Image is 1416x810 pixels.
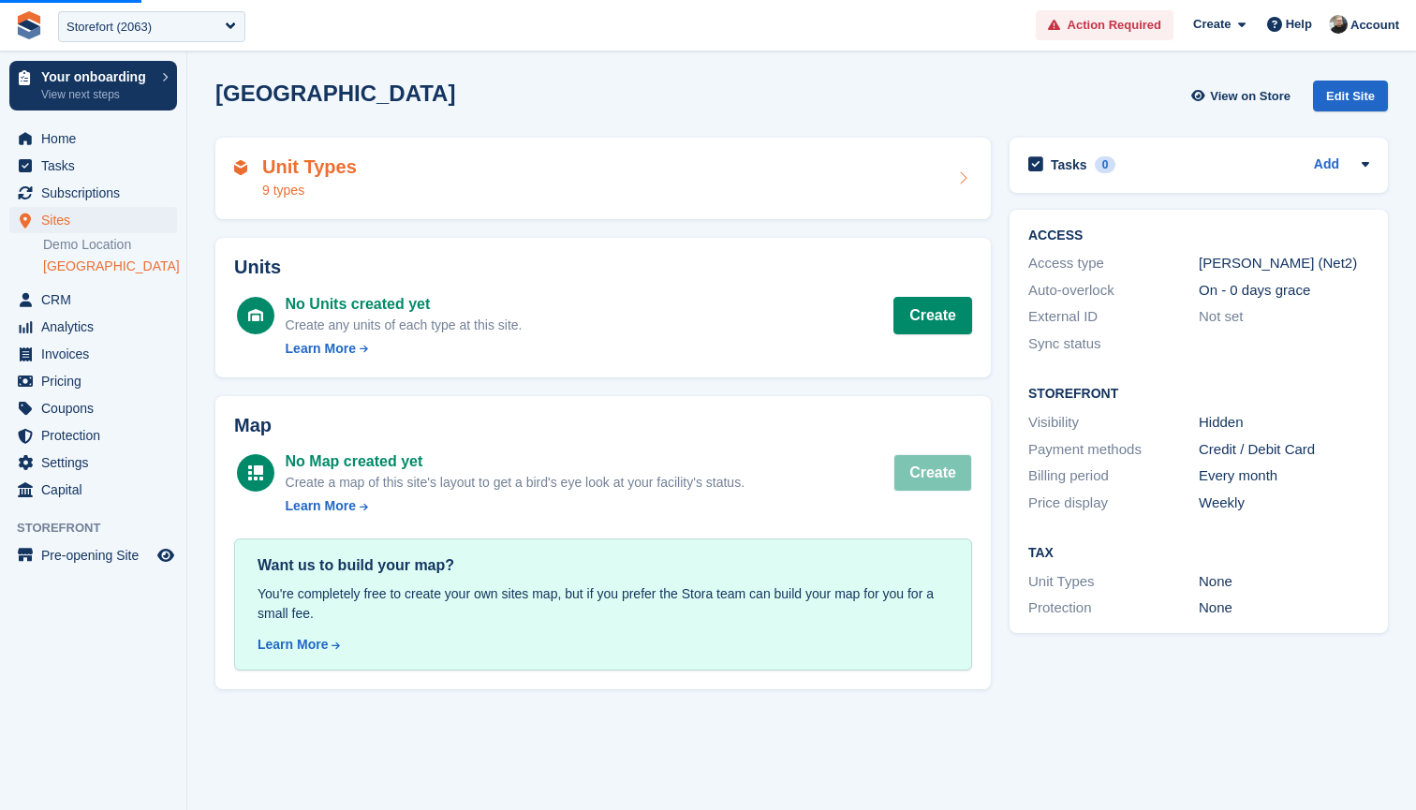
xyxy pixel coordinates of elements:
a: Demo Location [43,236,177,254]
div: Sync status [1028,333,1199,355]
span: Analytics [41,314,154,340]
span: Pre-opening Site [41,542,154,568]
img: stora-icon-8386f47178a22dfd0bd8f6a31ec36ba5ce8667c1dd55bd0f319d3a0aa187defe.svg [15,11,43,39]
h2: Storefront [1028,387,1369,402]
div: No Units created yet [286,293,523,316]
a: menu [9,341,177,367]
span: Storefront [17,519,186,538]
span: Create [1193,15,1231,34]
span: Home [41,125,154,152]
div: Access type [1028,253,1199,274]
div: On - 0 days grace [1199,280,1369,302]
div: Price display [1028,493,1199,514]
span: Subscriptions [41,180,154,206]
a: menu [9,125,177,152]
div: Want us to build your map? [258,554,949,577]
div: Auto-overlock [1028,280,1199,302]
h2: [GEOGRAPHIC_DATA] [215,81,455,106]
div: Billing period [1028,465,1199,487]
div: Create a map of this site's layout to get a bird's eye look at your facility's status. [286,473,745,493]
div: Storefort (2063) [66,18,152,37]
span: Invoices [41,341,154,367]
a: menu [9,207,177,233]
img: unit-type-icn-2b2737a686de81e16bb02015468b77c625bbabd49415b5ef34ead5e3b44a266d.svg [234,160,247,175]
h2: Map [234,415,972,436]
span: View on Store [1210,87,1291,106]
span: Protection [41,422,154,449]
p: View next steps [41,86,153,103]
img: map-icn-white-8b231986280072e83805622d3debb4903e2986e43859118e7b4002611c8ef794.svg [248,465,263,480]
a: Add [1314,155,1339,176]
a: menu [9,477,177,503]
img: unit-icn-white-d235c252c4782ee186a2df4c2286ac11bc0d7b43c5caf8ab1da4ff888f7e7cf9.svg [248,309,263,322]
button: Create [893,297,972,334]
span: Account [1350,16,1399,35]
span: CRM [41,287,154,313]
a: menu [9,287,177,313]
h2: Tax [1028,546,1369,561]
h2: Unit Types [262,156,357,178]
img: Tom Huddleston [1329,15,1348,34]
a: Unit Types 9 types [215,138,991,220]
div: External ID [1028,306,1199,328]
div: None [1199,571,1369,593]
a: menu [9,314,177,340]
span: Action Required [1068,16,1161,35]
a: menu [9,395,177,421]
h2: Units [234,257,972,278]
div: Learn More [258,635,328,655]
a: View on Store [1188,81,1298,111]
div: Create any units of each type at this site. [286,316,523,335]
a: Learn More [286,339,523,359]
p: Your onboarding [41,70,153,83]
span: Capital [41,477,154,503]
a: Edit Site [1313,81,1388,119]
div: No Map created yet [286,450,745,473]
div: [PERSON_NAME] (Net2) [1199,253,1369,274]
a: menu [9,422,177,449]
div: Edit Site [1313,81,1388,111]
h2: ACCESS [1028,228,1369,243]
div: Not set [1199,306,1369,328]
a: Learn More [258,635,949,655]
a: menu [9,449,177,476]
div: Visibility [1028,412,1199,434]
span: Tasks [41,153,154,179]
a: menu [9,542,177,568]
div: Unit Types [1028,571,1199,593]
h2: Tasks [1051,156,1087,173]
div: Protection [1028,597,1199,619]
a: Your onboarding View next steps [9,61,177,110]
div: Credit / Debit Card [1199,439,1369,461]
div: 9 types [262,181,357,200]
div: Learn More [286,339,356,359]
div: Payment methods [1028,439,1199,461]
a: menu [9,153,177,179]
span: Coupons [41,395,154,421]
a: Preview store [155,544,177,567]
span: Sites [41,207,154,233]
div: You're completely free to create your own sites map, but if you prefer the Stora team can build y... [258,584,949,624]
button: Create [893,454,972,492]
span: Settings [41,449,154,476]
div: Weekly [1199,493,1369,514]
span: Help [1286,15,1312,34]
a: menu [9,180,177,206]
a: [GEOGRAPHIC_DATA] [43,258,177,275]
a: menu [9,368,177,394]
span: Pricing [41,368,154,394]
div: Hidden [1199,412,1369,434]
a: Action Required [1036,10,1173,41]
div: 0 [1095,156,1116,173]
div: Every month [1199,465,1369,487]
div: None [1199,597,1369,619]
div: Learn More [286,496,356,516]
a: Learn More [286,496,745,516]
